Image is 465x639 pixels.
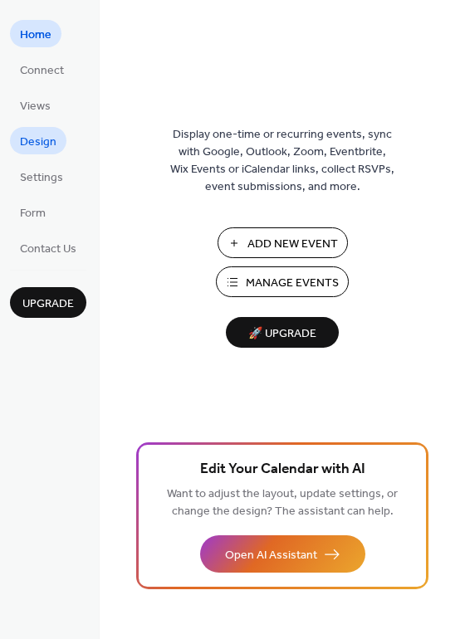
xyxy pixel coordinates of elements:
a: Home [10,20,61,47]
a: Views [10,91,61,119]
span: Want to adjust the layout, update settings, or change the design? The assistant can help. [167,483,398,523]
button: 🚀 Upgrade [226,317,339,348]
a: Settings [10,163,73,190]
span: Connect [20,62,64,80]
span: Edit Your Calendar with AI [200,458,365,481]
a: Connect [10,56,74,83]
span: Home [20,27,51,44]
span: Design [20,134,56,151]
span: 🚀 Upgrade [236,323,329,345]
span: Open AI Assistant [225,547,317,564]
span: Display one-time or recurring events, sync with Google, Outlook, Zoom, Eventbrite, Wix Events or ... [170,126,394,196]
button: Upgrade [10,287,86,318]
button: Open AI Assistant [200,535,365,573]
a: Design [10,127,66,154]
span: Settings [20,169,63,187]
a: Contact Us [10,234,86,261]
a: Form [10,198,56,226]
button: Add New Event [218,227,348,258]
span: Add New Event [247,236,338,253]
span: Contact Us [20,241,76,258]
span: Upgrade [22,295,74,313]
span: Views [20,98,51,115]
span: Manage Events [246,275,339,292]
button: Manage Events [216,266,349,297]
span: Form [20,205,46,222]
